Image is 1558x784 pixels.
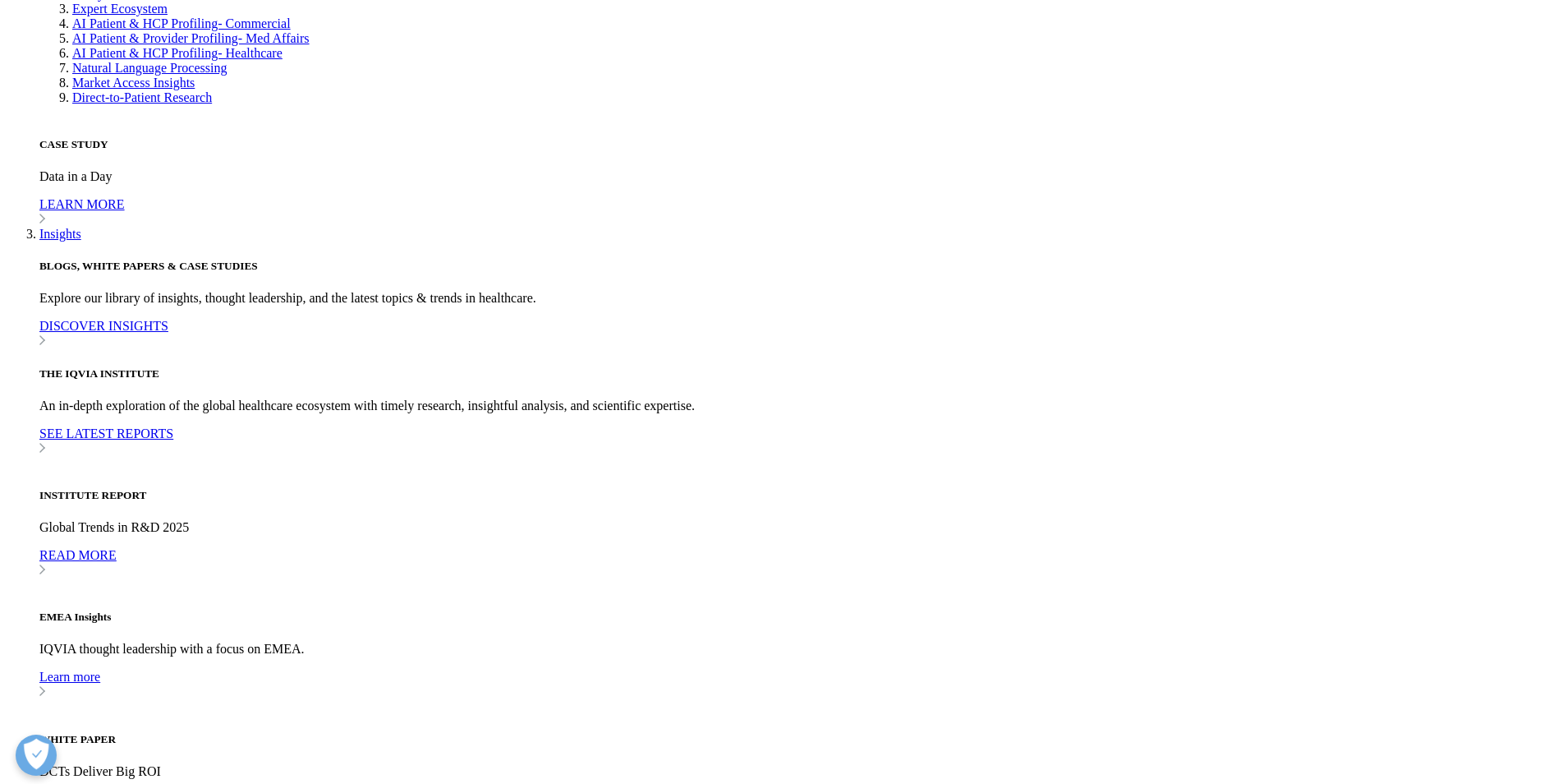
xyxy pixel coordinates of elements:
[39,169,1551,184] p: Data in a Day
[39,427,1551,456] a: SEE LATEST REPORTS
[72,31,310,45] a: AI Patient & Provider Profiling- Med Affairs​
[72,61,227,75] a: Natural Language Processing
[72,46,283,60] a: AI Patient & HCP Profiling- Healthcare​
[39,548,1551,578] a: READ MORE
[39,227,81,241] a: Insights
[72,76,195,90] a: Market Access Insights
[39,399,1551,413] p: An in-depth exploration of the global healthcare ecosystem with timely research, insightful analy...
[39,611,1551,624] h5: EMEA Insights
[16,735,57,776] button: Open Preferences
[39,642,1551,657] p: IQVIA thought leadership with a focus on EMEA.
[39,670,1551,699] a: Learn more
[39,138,1551,151] h5: CASE STUDY
[39,291,1551,306] p: Explore our library of insights, thought leadership, and the latest topics & trends in healthcare.
[39,319,1551,348] a: DISCOVER INSIGHTS
[72,16,291,30] a: AI Patient & HCP Profiling- Commercial
[39,367,1551,380] h5: THE IQVIA INSTITUTE
[72,2,168,16] a: Expert Ecosystem​
[72,90,212,104] a: Direct-to-Patient Research
[39,764,1551,779] p: DCTs Deliver Big ROI
[39,197,1551,227] a: LEARN MORE
[39,520,1551,535] p: Global Trends in R&D 2025
[39,733,1551,746] h5: WHITE PAPER
[39,489,1551,502] h5: INSTITUTE REPORT
[39,260,1551,273] h5: BLOGS, WHITE PAPERS & CASE STUDIES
